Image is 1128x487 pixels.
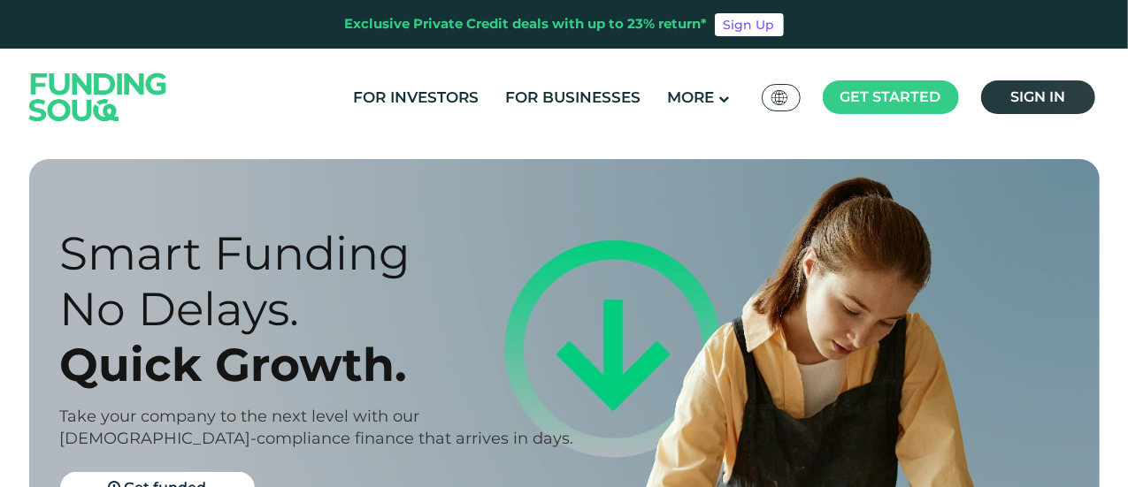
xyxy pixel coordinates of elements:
[1010,88,1065,105] span: Sign in
[345,14,708,34] div: Exclusive Private Credit deals with up to 23% return*
[60,225,595,281] div: Smart Funding
[60,428,595,450] div: [DEMOGRAPHIC_DATA]-compliance finance that arrives in days.
[715,13,784,36] a: Sign Up
[771,90,787,105] img: SA Flag
[60,337,595,392] div: Quick Growth.
[501,83,645,112] a: For Businesses
[60,406,595,428] div: Take your company to the next level with our
[840,88,941,105] span: Get started
[349,83,483,112] a: For Investors
[60,281,595,337] div: No Delays.
[12,52,185,141] img: Logo
[667,88,714,106] span: More
[981,80,1095,114] a: Sign in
